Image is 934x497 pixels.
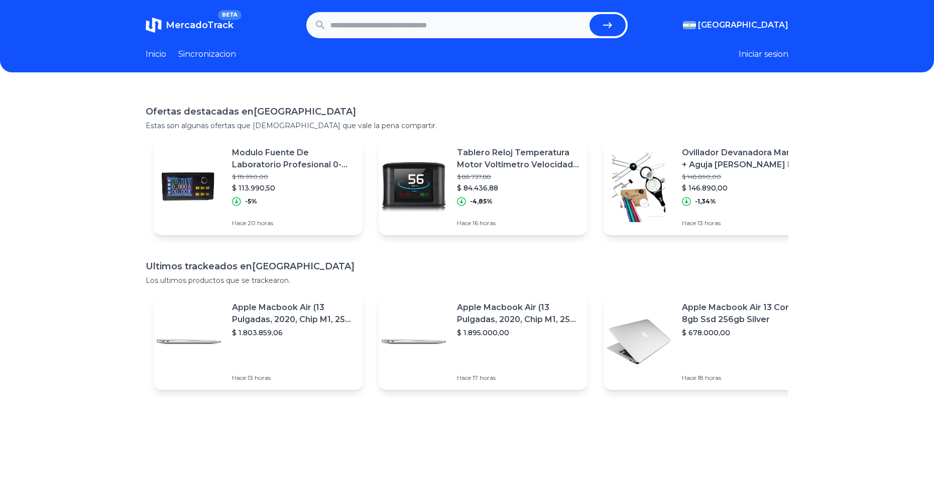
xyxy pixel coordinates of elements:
[682,183,804,193] p: $ 146.890,00
[379,293,588,390] a: Featured imageApple Macbook Air (13 Pulgadas, 2020, Chip M1, 256 Gb De Ssd, 8 Gb De Ram) - Plata$...
[682,147,804,171] p: Ovillador Devanadora Manual + Aguja [PERSON_NAME] De Regalo
[245,197,257,206] p: -5%
[604,293,812,390] a: Featured imageApple Macbook Air 13 Core I5 8gb Ssd 256gb Silver$ 678.000,00Hace 18 horas
[166,20,234,31] span: MercadoTrack
[698,19,788,31] span: [GEOGRAPHIC_DATA]
[232,183,355,193] p: $ 113.990,50
[232,147,355,171] p: Modulo Fuente De Laboratorio Profesional 0-60v 0-5a Wdps6005
[154,293,363,390] a: Featured imageApple Macbook Air (13 Pulgadas, 2020, Chip M1, 256 Gb De Ssd, 8 Gb De Ram) - Plata$...
[146,17,162,33] img: MercadoTrack
[146,48,166,60] a: Inicio
[232,328,355,338] p: $ 1.803.859,06
[146,121,788,131] p: Estas son algunas ofertas que [DEMOGRAPHIC_DATA] que vale la pena compartir.
[682,328,804,338] p: $ 678.000,00
[232,173,355,181] p: $ 119.990,00
[154,139,363,235] a: Featured imageModulo Fuente De Laboratorio Profesional 0-60v 0-5a Wdps6005$ 119.990,00$ 113.990,5...
[457,173,579,181] p: $ 88.737,88
[232,219,355,227] p: Hace 20 horas
[232,302,355,326] p: Apple Macbook Air (13 Pulgadas, 2020, Chip M1, 256 Gb De Ssd, 8 Gb De Ram) - Plata
[682,173,804,181] p: $ 148.890,00
[232,374,355,382] p: Hace 13 horas
[457,183,579,193] p: $ 84.436,88
[682,302,804,326] p: Apple Macbook Air 13 Core I5 8gb Ssd 256gb Silver
[604,152,674,222] img: Featured image
[146,259,788,273] h1: Ultimos trackeados en [GEOGRAPHIC_DATA]
[457,328,579,338] p: $ 1.895.000,00
[695,197,716,206] p: -1,34%
[178,48,236,60] a: Sincronizacion
[379,152,449,222] img: Featured image
[146,275,788,285] p: Los ultimos productos que se trackearon.
[683,19,788,31] button: [GEOGRAPHIC_DATA]
[218,10,242,20] span: BETA
[154,307,224,377] img: Featured image
[146,17,234,33] a: MercadoTrackBETA
[457,302,579,326] p: Apple Macbook Air (13 Pulgadas, 2020, Chip M1, 256 Gb De Ssd, 8 Gb De Ram) - Plata
[604,307,674,377] img: Featured image
[470,197,493,206] p: -4,85%
[457,219,579,227] p: Hace 16 horas
[379,139,588,235] a: Featured imageTablero Reloj Temperatura Motor Voltimetro Velocidad Obd2$ 88.737,88$ 84.436,88-4,8...
[683,21,696,29] img: Argentina
[604,139,812,235] a: Featured imageOvillador Devanadora Manual + Aguja [PERSON_NAME] De Regalo$ 148.890,00$ 146.890,00...
[457,147,579,171] p: Tablero Reloj Temperatura Motor Voltimetro Velocidad Obd2
[457,374,579,382] p: Hace 17 horas
[146,105,788,119] h1: Ofertas destacadas en [GEOGRAPHIC_DATA]
[682,374,804,382] p: Hace 18 horas
[154,152,224,222] img: Featured image
[739,48,788,60] button: Iniciar sesion
[379,307,449,377] img: Featured image
[682,219,804,227] p: Hace 13 horas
